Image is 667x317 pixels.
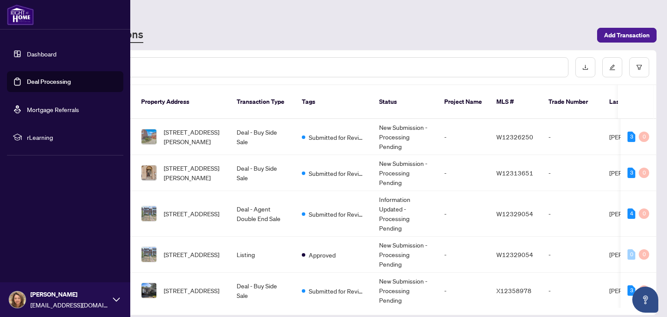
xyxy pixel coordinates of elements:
[496,169,533,177] span: W12313651
[437,85,489,119] th: Project Name
[437,119,489,155] td: -
[309,250,336,260] span: Approved
[30,290,109,299] span: [PERSON_NAME]
[142,129,156,144] img: thumbnail-img
[639,168,649,178] div: 0
[30,300,109,310] span: [EMAIL_ADDRESS][DOMAIN_NAME]
[632,287,658,313] button: Open asap
[309,209,365,219] span: Submitted for Review
[639,285,649,296] div: 0
[604,28,650,42] span: Add Transaction
[582,64,588,70] span: download
[230,191,295,237] td: Deal - Agent Double End Sale
[230,237,295,273] td: Listing
[230,273,295,309] td: Deal - Buy Side Sale
[27,78,71,86] a: Deal Processing
[437,155,489,191] td: -
[542,273,602,309] td: -
[437,273,489,309] td: -
[609,64,615,70] span: edit
[496,287,532,294] span: X12358978
[542,237,602,273] td: -
[372,273,437,309] td: New Submission - Processing Pending
[142,165,156,180] img: thumbnail-img
[372,155,437,191] td: New Submission - Processing Pending
[142,206,156,221] img: thumbnail-img
[489,85,542,119] th: MLS #
[627,208,635,219] div: 4
[627,285,635,296] div: 3
[639,132,649,142] div: 0
[372,191,437,237] td: Information Updated - Processing Pending
[542,191,602,237] td: -
[164,163,223,182] span: [STREET_ADDRESS][PERSON_NAME]
[309,168,365,178] span: Submitted for Review
[230,119,295,155] td: Deal - Buy Side Sale
[9,291,26,308] img: Profile Icon
[230,155,295,191] td: Deal - Buy Side Sale
[575,57,595,77] button: download
[627,249,635,260] div: 0
[629,57,649,77] button: filter
[639,208,649,219] div: 0
[309,286,365,296] span: Submitted for Review
[164,250,219,259] span: [STREET_ADDRESS]
[496,210,533,218] span: W12329054
[230,85,295,119] th: Transaction Type
[134,85,230,119] th: Property Address
[27,50,56,58] a: Dashboard
[27,106,79,113] a: Mortgage Referrals
[164,286,219,295] span: [STREET_ADDRESS]
[627,132,635,142] div: 3
[542,155,602,191] td: -
[309,132,365,142] span: Submitted for Review
[496,251,533,258] span: W12329054
[542,85,602,119] th: Trade Number
[164,209,219,218] span: [STREET_ADDRESS]
[295,85,372,119] th: Tags
[372,85,437,119] th: Status
[372,237,437,273] td: New Submission - Processing Pending
[636,64,642,70] span: filter
[142,283,156,298] img: thumbnail-img
[602,57,622,77] button: edit
[639,249,649,260] div: 0
[496,133,533,141] span: W12326250
[164,127,223,146] span: [STREET_ADDRESS][PERSON_NAME]
[437,237,489,273] td: -
[437,191,489,237] td: -
[7,4,34,25] img: logo
[372,119,437,155] td: New Submission - Processing Pending
[597,28,657,43] button: Add Transaction
[142,247,156,262] img: thumbnail-img
[627,168,635,178] div: 3
[27,132,117,142] span: rLearning
[542,119,602,155] td: -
